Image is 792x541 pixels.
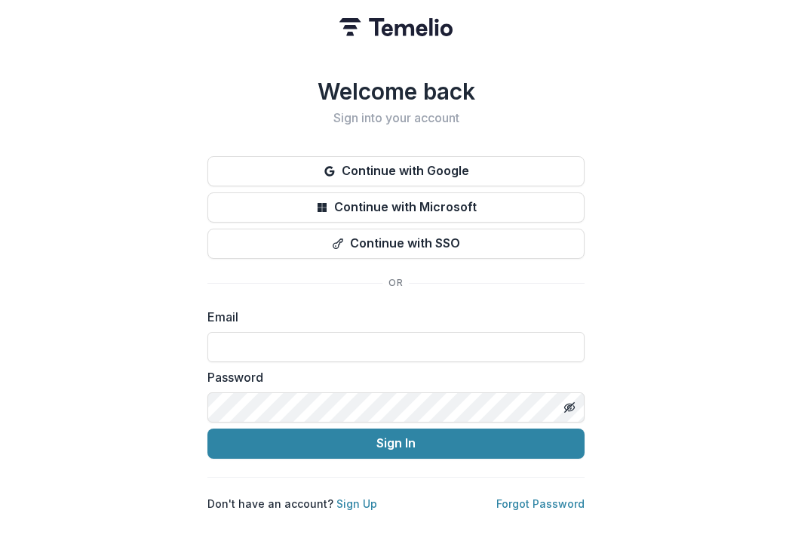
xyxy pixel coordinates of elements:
[496,497,585,510] a: Forgot Password
[207,156,585,186] button: Continue with Google
[207,78,585,105] h1: Welcome back
[339,18,453,36] img: Temelio
[207,192,585,223] button: Continue with Microsoft
[207,368,576,386] label: Password
[207,429,585,459] button: Sign In
[336,497,377,510] a: Sign Up
[207,496,377,512] p: Don't have an account?
[207,229,585,259] button: Continue with SSO
[207,308,576,326] label: Email
[557,395,582,420] button: Toggle password visibility
[207,111,585,125] h2: Sign into your account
